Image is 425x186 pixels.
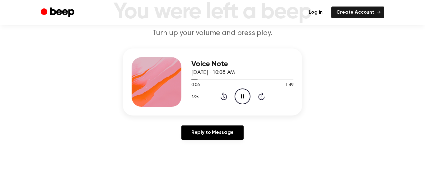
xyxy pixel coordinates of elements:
[304,7,328,18] a: Log in
[191,70,235,75] span: [DATE] · 10:08 AM
[191,91,201,102] button: 1.0x
[181,125,244,140] a: Reply to Message
[191,60,293,68] h3: Voice Note
[331,7,384,18] a: Create Account
[191,82,199,88] span: 0:06
[93,28,332,39] p: Turn up your volume and press play.
[285,82,293,88] span: 1:49
[41,7,76,19] a: Beep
